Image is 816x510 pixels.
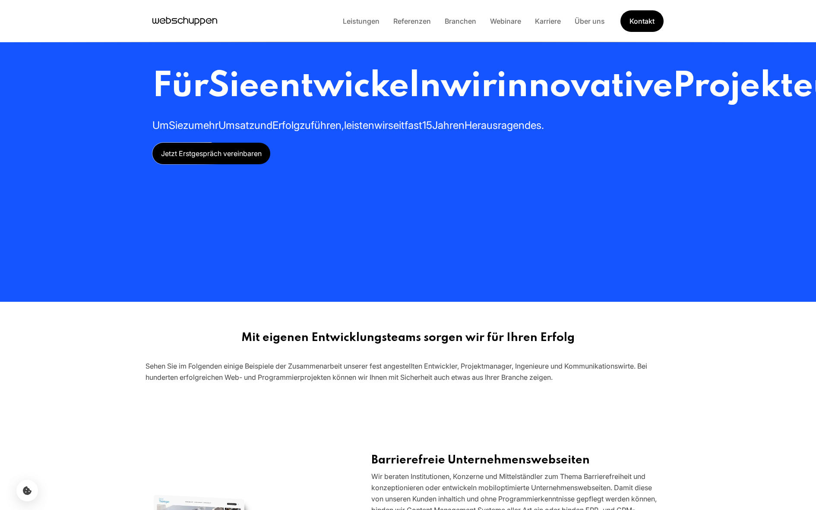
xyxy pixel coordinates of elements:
[438,17,483,25] a: Branchen
[371,454,662,467] h2: Barrierefreie Unternehmenswebseiten
[145,331,671,345] h2: Mit eigenen Entwicklungsteams sorgen wir für Ihren Erfolg
[152,143,270,164] a: Jetzt Erstgespräch vereinbaren
[374,119,388,131] span: wir
[673,69,813,104] span: Projekte
[483,17,528,25] a: Webinare
[218,119,254,131] span: Umsatz
[528,17,568,25] a: Karriere
[152,15,217,28] a: Hauptseite besuchen
[311,119,344,131] span: führen,
[145,360,671,383] div: Sehen Sie im Folgenden einige Beispiele der Zusammenarbeit unserer fest angestellten Entwickler, ...
[465,119,544,131] span: Herausragendes.
[169,119,183,131] span: Sie
[568,17,612,25] a: Über uns
[388,119,405,131] span: seit
[441,69,497,104] span: wir
[620,10,664,32] a: Get Started
[208,69,259,104] span: Sie
[259,69,441,104] span: entwickeln
[336,17,386,25] a: Leistungen
[422,119,432,131] span: 15
[386,17,438,25] a: Referenzen
[254,119,272,131] span: und
[16,480,38,501] button: Cookie-Einstellungen öffnen
[344,119,374,131] span: leisten
[152,69,208,104] span: Für
[272,119,300,131] span: Erfolg
[300,119,311,131] span: zu
[194,119,218,131] span: mehr
[497,69,673,104] span: innovative
[152,119,169,131] span: Um
[432,119,465,131] span: Jahren
[405,119,422,131] span: fast
[183,119,194,131] span: zu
